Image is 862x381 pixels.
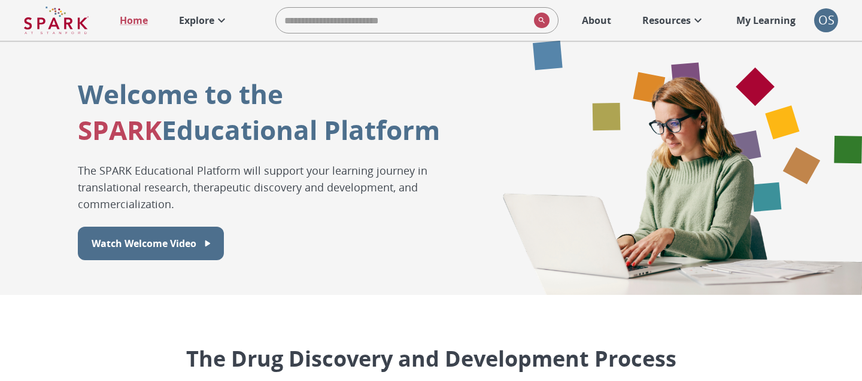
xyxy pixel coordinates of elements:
[736,13,796,28] p: My Learning
[642,13,691,28] p: Resources
[92,236,196,251] p: Watch Welcome Video
[636,7,711,33] a: Resources
[529,8,550,33] button: search
[179,13,214,28] p: Explore
[78,162,470,212] p: The SPARK Educational Platform will support your learning journey in translational research, ther...
[114,7,154,33] a: Home
[78,112,162,148] span: SPARK
[730,7,802,33] a: My Learning
[173,7,235,33] a: Explore
[576,7,617,33] a: About
[24,6,89,35] img: Logo of SPARK at Stanford
[120,13,148,28] p: Home
[78,227,224,260] button: Watch Welcome Video
[470,41,862,295] div: Graphic showing various drug development icons within hexagons fading across the screen
[814,8,838,32] button: account of current user
[142,343,720,375] p: The Drug Discovery and Development Process
[814,8,838,32] div: OS
[78,76,440,148] p: Welcome to the Educational Platform
[582,13,611,28] p: About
